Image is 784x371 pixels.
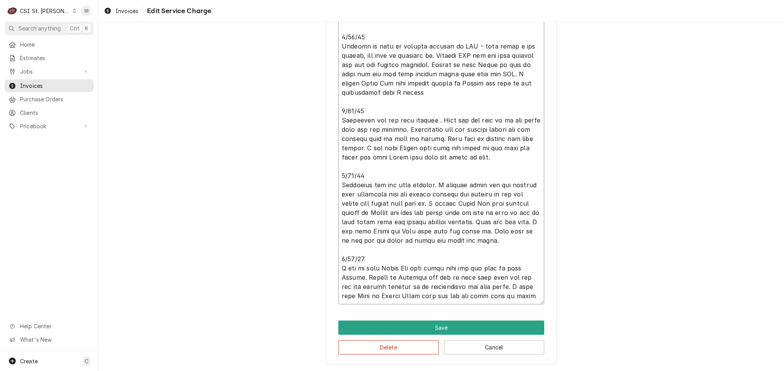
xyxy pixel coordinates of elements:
[5,52,94,64] a: Estimates
[85,357,89,365] span: C
[101,5,141,17] a: Invoices
[81,5,92,16] div: Shayla Bell's Avatar
[5,93,94,106] a: Purchase Orders
[5,38,94,51] a: Home
[5,320,94,332] a: Go to Help Center
[70,24,80,32] span: Ctrl
[115,7,138,15] span: Invoices
[338,321,544,354] div: Button Group
[20,336,89,344] span: What's New
[20,67,78,76] span: Jobs
[5,65,94,78] a: Go to Jobs
[20,322,89,330] span: Help Center
[20,7,70,15] div: CSI St. [PERSON_NAME]
[444,340,545,354] button: Cancel
[18,24,61,32] span: Search anything
[7,5,18,16] div: C
[5,120,94,133] a: Go to Pricebook
[20,122,78,130] span: Pricebook
[338,321,544,335] button: Save
[338,321,544,335] div: Button Group Row
[5,22,94,35] button: Search anythingCtrlK
[20,40,90,49] span: Home
[20,95,90,103] span: Purchase Orders
[338,335,544,354] div: Button Group Row
[7,5,18,16] div: CSI St. Louis's Avatar
[338,340,439,354] button: Delete
[20,109,90,117] span: Clients
[81,5,92,16] div: SB
[5,79,94,92] a: Invoices
[20,358,38,364] span: Create
[145,6,211,16] span: Edit Service Charge
[5,106,94,119] a: Clients
[5,333,94,346] a: Go to What's New
[20,82,90,90] span: Invoices
[85,24,89,32] span: K
[20,54,90,62] span: Estimates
